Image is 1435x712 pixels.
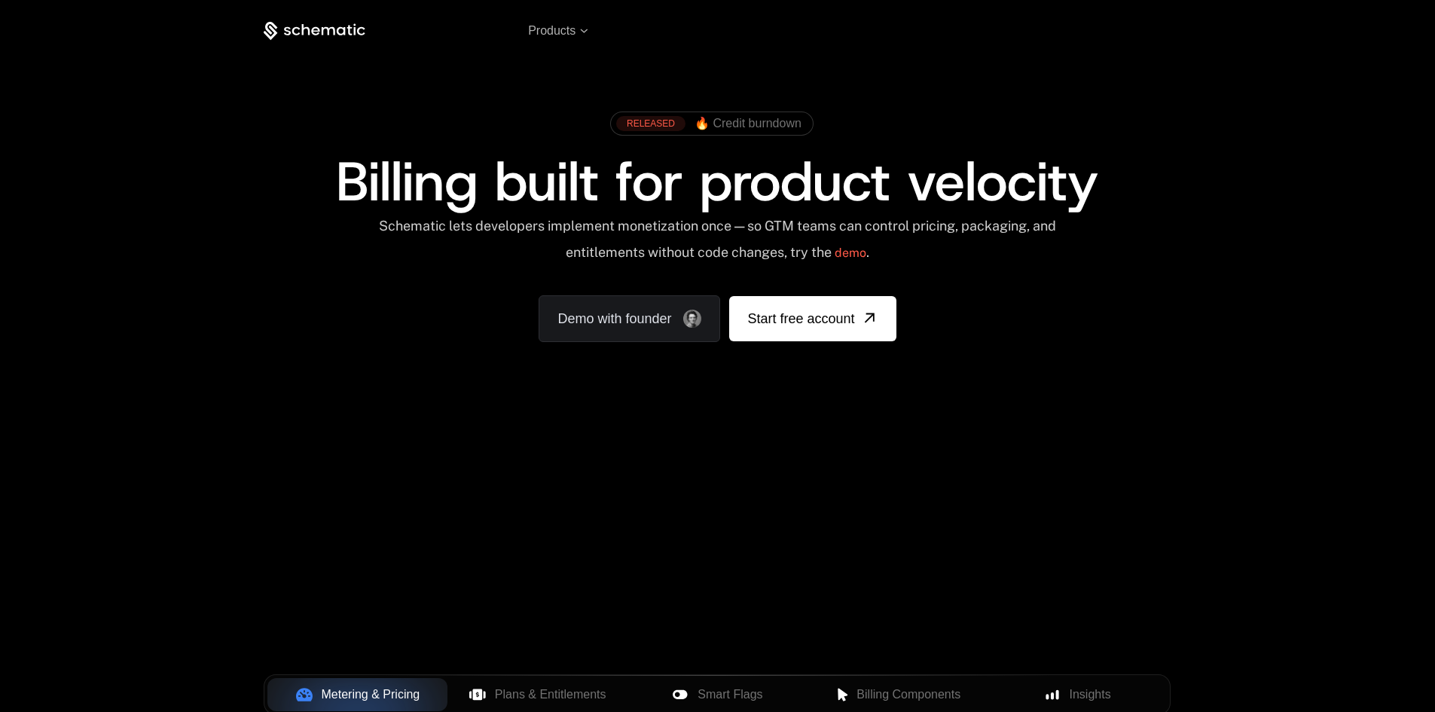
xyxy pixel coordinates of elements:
[835,235,866,271] a: demo
[698,686,762,704] span: Smart Flags
[539,295,720,342] a: Demo with founder, ,[object Object]
[1070,686,1111,704] span: Insights
[808,678,988,711] button: Billing Components
[627,678,808,711] button: Smart Flags
[322,686,420,704] span: Metering & Pricing
[747,308,854,329] span: Start free account
[495,686,606,704] span: Plans & Entitlements
[267,678,447,711] button: Metering & Pricing
[447,678,627,711] button: Plans & Entitlements
[695,117,801,130] span: 🔥 Credit burndown
[377,218,1058,271] div: Schematic lets developers implement monetization once — so GTM teams can control pricing, packagi...
[616,116,801,131] a: [object Object],[object Object]
[616,116,685,131] div: RELEASED
[528,24,576,38] span: Products
[336,145,1098,218] span: Billing built for product velocity
[683,310,701,328] img: Founder
[729,296,896,341] a: [object Object]
[856,686,960,704] span: Billing Components
[988,678,1168,711] button: Insights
